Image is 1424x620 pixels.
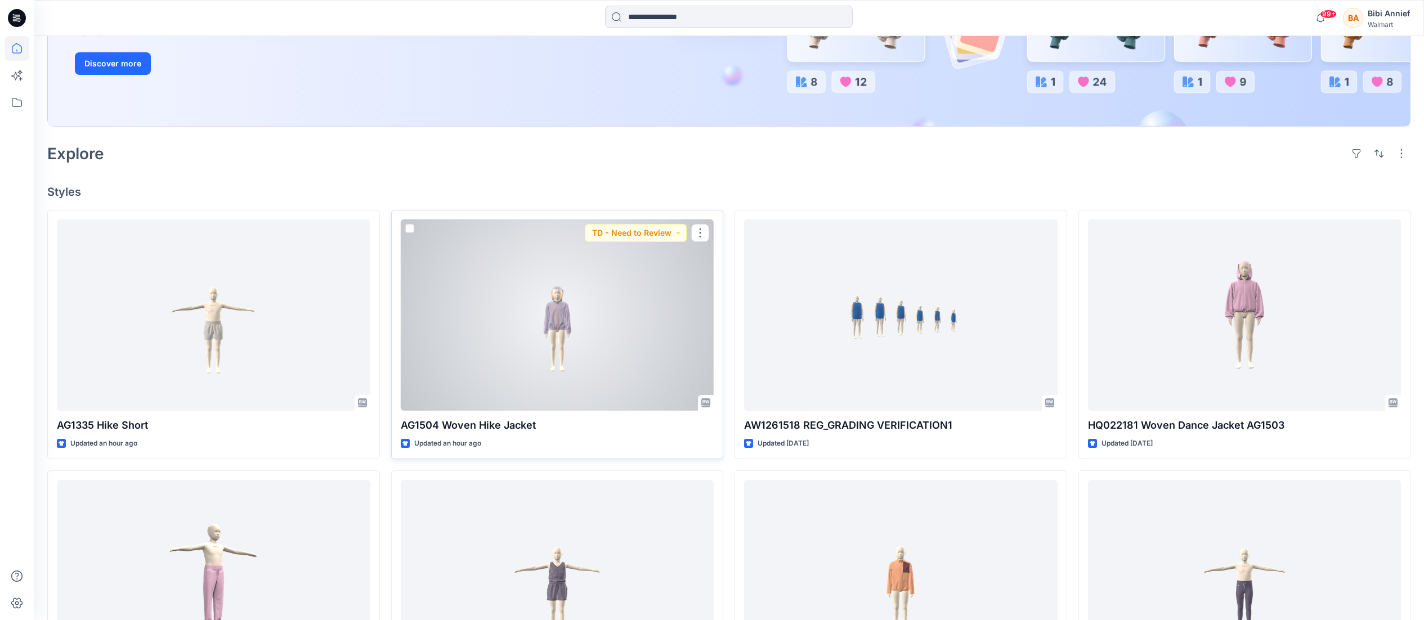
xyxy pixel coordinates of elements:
a: HQ022181 Woven Dance Jacket AG1503 [1088,219,1401,411]
p: AG1335 Hike Short [57,417,370,433]
a: AW1261518 REG_GRADING VERIFICATION1 [744,219,1058,411]
p: Updated [DATE] [1101,438,1153,450]
div: BA [1343,8,1363,28]
a: Discover more [75,52,328,75]
button: Discover more [75,52,151,75]
p: AW1261518 REG_GRADING VERIFICATION1 [744,417,1058,433]
h2: Explore [47,145,104,163]
a: AG1335 Hike Short [57,219,370,411]
h4: Styles [47,185,1410,199]
p: HQ022181 Woven Dance Jacket AG1503 [1088,417,1401,433]
p: Updated an hour ago [414,438,481,450]
a: AG1504 Woven Hike Jacket [401,219,714,411]
p: Updated [DATE] [758,438,809,450]
p: Updated an hour ago [70,438,137,450]
p: AG1504 Woven Hike Jacket [401,417,714,433]
div: Bibi Annief [1368,7,1410,20]
div: Walmart [1368,20,1410,29]
span: 99+ [1320,10,1337,19]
